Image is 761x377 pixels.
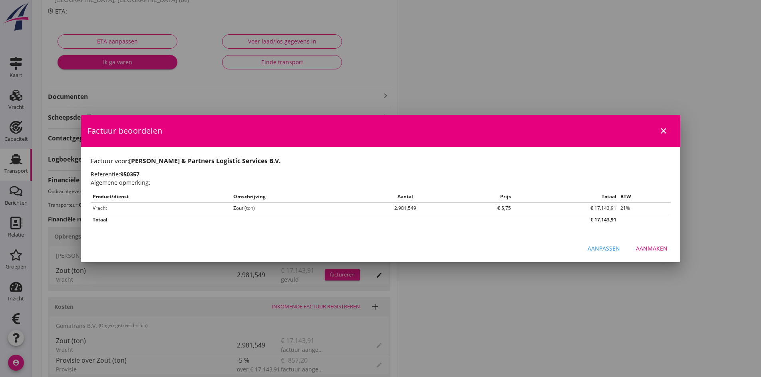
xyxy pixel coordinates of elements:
[636,244,668,253] div: Aanmaken
[91,214,513,225] th: Totaal
[618,202,670,214] td: 21%
[451,191,513,203] th: Prijs
[360,191,451,203] th: Aantal
[513,214,618,225] th: € 17.143,91
[231,191,360,203] th: Omschrijving
[231,202,360,214] td: Zout (ton)
[91,156,671,166] h1: Factuur voor:
[91,191,231,203] th: Product/dienst
[630,241,674,256] button: Aanmaken
[81,115,680,147] div: Factuur beoordelen
[618,191,670,203] th: BTW
[129,156,280,165] strong: [PERSON_NAME] & Partners Logistic Services B.V.
[513,191,618,203] th: Totaal
[581,241,626,256] button: Aanpassen
[91,170,671,187] h2: Referentie: Algemene opmerking:
[91,202,231,214] td: Vracht
[360,202,451,214] td: 2.981,549
[513,202,618,214] td: € 17.143,91
[659,126,668,136] i: close
[451,202,513,214] td: € 5,75
[120,170,139,178] strong: 950357
[588,244,620,253] div: Aanpassen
